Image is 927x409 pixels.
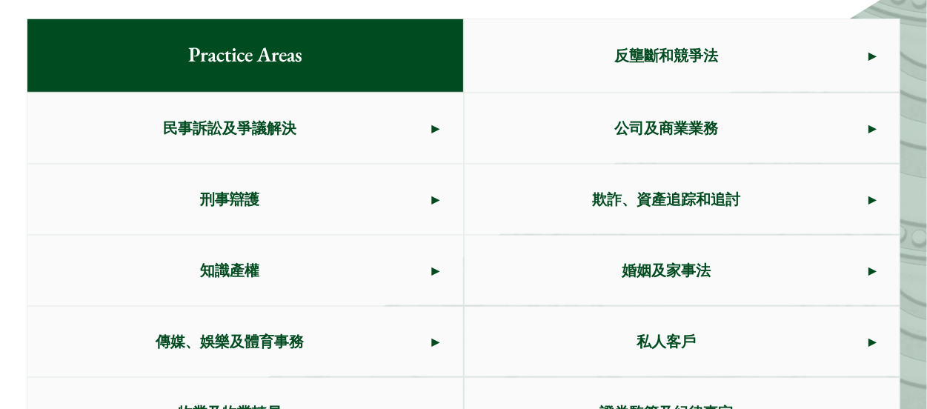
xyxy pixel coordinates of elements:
[465,307,868,376] span: 私人客戶
[27,164,463,234] a: 刑事辯護
[27,236,463,305] a: 知識產權
[27,164,431,234] span: 刑事辯護
[465,236,868,305] span: 婚姻及家事法
[27,93,463,163] a: 民事訴訟及爭議解決
[165,19,325,92] span: Practice Areas
[27,307,463,376] a: 傳媒、娛樂及體育事務
[27,93,431,163] span: 民事訴訟及爭議解決
[465,236,900,305] a: 婚姻及家事法
[465,164,868,234] span: 欺詐、資產追踪和追討
[465,307,900,376] a: 私人客戶
[465,93,900,163] a: 公司及商業業務
[465,19,900,92] a: 反壟斷和競爭法
[27,236,431,305] span: 知識產權
[465,164,900,234] a: 欺詐、資產追踪和追討
[465,21,868,90] span: 反壟斷和競爭法
[27,307,431,376] span: 傳媒、娛樂及體育事務
[465,93,868,163] span: 公司及商業業務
